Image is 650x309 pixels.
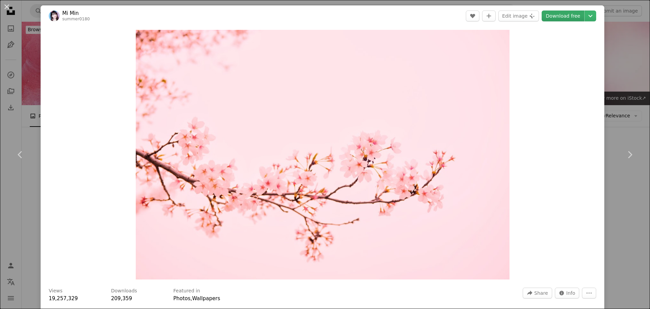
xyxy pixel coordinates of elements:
span: , [191,295,192,302]
button: More Actions [582,288,596,298]
span: 209,359 [111,295,132,302]
a: summer0180 [62,17,90,21]
h3: Views [49,288,63,294]
button: Zoom in on this image [136,30,510,279]
a: Next [609,122,650,187]
a: Wallpapers [192,295,220,302]
span: Info [566,288,576,298]
button: Edit image [498,11,539,21]
button: Add to Collection [482,11,496,21]
button: Choose download size [585,11,596,21]
a: Mi Min [62,10,90,17]
a: Download free [542,11,584,21]
img: pink flowers at bloom [136,30,510,279]
span: Share [534,288,548,298]
a: Photos [173,295,191,302]
span: 19,257,329 [49,295,78,302]
button: Like [466,11,479,21]
h3: Featured in [173,288,200,294]
h3: Downloads [111,288,137,294]
button: Share this image [523,288,552,298]
img: Go to Mi Min's profile [49,11,60,21]
button: Stats about this image [555,288,580,298]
